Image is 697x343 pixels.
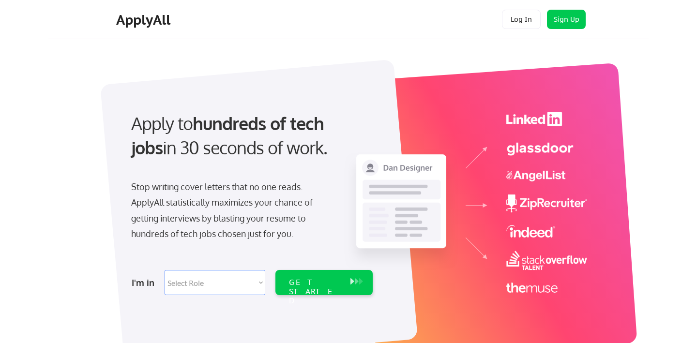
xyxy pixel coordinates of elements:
[131,179,330,242] div: Stop writing cover letters that no one reads. ApplyAll statistically maximizes your chance of get...
[116,12,173,28] div: ApplyAll
[502,10,541,29] button: Log In
[131,111,369,160] div: Apply to in 30 seconds of work.
[132,275,159,290] div: I'm in
[547,10,586,29] button: Sign Up
[289,278,341,306] div: GET STARTED
[131,112,328,158] strong: hundreds of tech jobs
